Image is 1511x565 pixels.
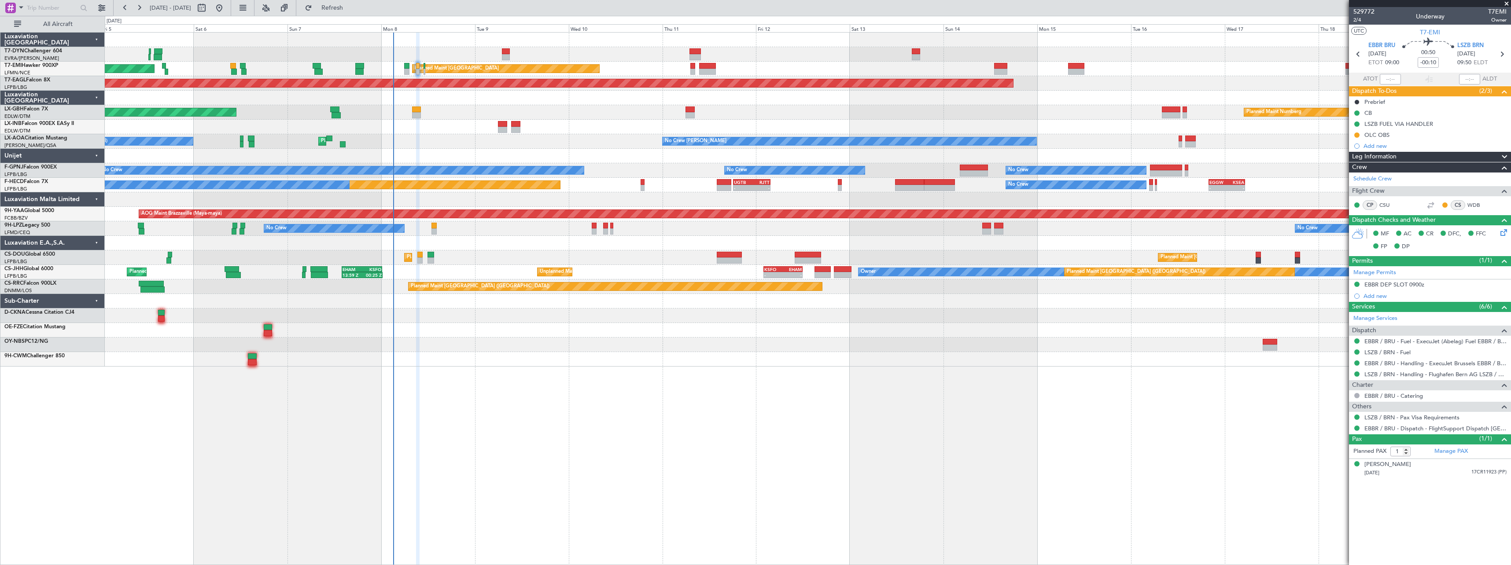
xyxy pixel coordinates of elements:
[1488,16,1507,24] span: Owner
[1352,326,1376,336] span: Dispatch
[1479,302,1492,311] span: (6/6)
[4,223,50,228] a: 9H-LPZLegacy 500
[1364,470,1379,476] span: [DATE]
[1209,180,1227,185] div: EGGW
[850,24,943,32] div: Sat 13
[4,121,22,126] span: LX-INB
[1352,302,1375,312] span: Services
[663,24,756,32] div: Thu 11
[4,353,65,359] a: 9H-CWMChallenger 850
[287,24,381,32] div: Sun 7
[1364,371,1507,378] a: LSZB / BRN - Handling - Flughafen Bern AG LSZB / BRN
[4,252,55,257] a: CS-DOUGlobal 6500
[1008,178,1028,191] div: No Crew
[1364,142,1507,150] div: Add new
[1364,338,1507,345] a: EBBR / BRU - Fuel - ExecuJet (Abelag) Fuel EBBR / BRU
[141,207,222,220] div: AOG Maint Brazzaville (Maya-maya)
[1380,74,1401,84] input: --:--
[752,180,770,185] div: RJTT
[540,265,693,279] div: Unplanned Maint [GEOGRAPHIC_DATA] ([GEOGRAPHIC_DATA] Intl)
[1479,434,1492,443] span: (1/1)
[4,287,32,294] a: DNMM/LOS
[727,164,747,177] div: No Crew
[1209,185,1227,191] div: -
[1353,268,1396,277] a: Manage Permits
[1353,16,1375,24] span: 2/4
[4,77,26,83] span: T7-EAGL
[1353,314,1397,323] a: Manage Services
[4,70,30,76] a: LFMN/NCE
[4,55,59,62] a: EVRA/[PERSON_NAME]
[752,185,770,191] div: -
[1457,50,1475,59] span: [DATE]
[1368,50,1386,59] span: [DATE]
[4,77,50,83] a: T7-EAGLFalcon 8X
[1457,59,1471,67] span: 09:50
[1297,222,1318,235] div: No Crew
[4,229,30,236] a: LFMD/CEQ
[4,165,57,170] a: F-GPNJFalcon 900EX
[4,106,48,112] a: LX-GBHFalcon 7X
[23,21,93,27] span: All Aircraft
[475,24,569,32] div: Tue 9
[1421,48,1435,57] span: 00:50
[4,273,27,279] a: LFPB/LBG
[1364,120,1433,128] div: LSZB FUEL VIA HANDLER
[861,265,876,279] div: Owner
[1353,447,1386,456] label: Planned PAX
[1225,24,1319,32] div: Wed 17
[1364,109,1372,117] div: CB
[4,252,25,257] span: CS-DOU
[4,63,22,68] span: T7-EMI
[194,24,287,32] div: Sat 6
[1381,230,1389,238] span: MF
[1426,230,1434,238] span: CR
[4,128,30,134] a: EDLW/DTM
[4,113,30,120] a: EDLW/DTM
[362,272,382,278] div: 00:25 Z
[1385,59,1399,67] span: 09:00
[266,222,287,235] div: No Crew
[4,121,74,126] a: LX-INBFalcon 900EX EASy II
[343,267,362,272] div: EHAM
[407,251,545,264] div: Planned Maint [GEOGRAPHIC_DATA] ([GEOGRAPHIC_DATA])
[4,171,27,178] a: LFPB/LBG
[1379,201,1399,209] a: CSU
[1479,256,1492,265] span: (1/1)
[27,1,77,15] input: Trip Number
[4,266,23,271] span: CS-JHH
[4,186,27,192] a: LFPB/LBG
[4,353,27,359] span: 9H-CWM
[1448,230,1461,238] span: DFC,
[1434,447,1468,456] a: Manage PAX
[1351,27,1367,35] button: UTC
[1246,106,1301,119] div: Planned Maint Nurnberg
[1420,28,1440,37] span: T7-EMI
[1008,164,1028,177] div: No Crew
[4,208,24,213] span: 9H-YAA
[1352,86,1397,96] span: Dispatch To-Dos
[1471,469,1507,476] span: 17CR11923 (PP)
[1227,185,1244,191] div: -
[150,4,191,12] span: [DATE] - [DATE]
[1352,162,1367,172] span: Crew
[381,24,475,32] div: Mon 8
[4,339,48,344] a: OY-NBSPC12/NG
[1364,425,1507,432] a: EBBR / BRU - Dispatch - FlightSupport Dispatch [GEOGRAPHIC_DATA]
[4,258,27,265] a: LFPB/LBG
[1368,41,1395,50] span: EBBR BRU
[1364,131,1389,139] div: OLC OBS
[1161,251,1299,264] div: Planned Maint [GEOGRAPHIC_DATA] ([GEOGRAPHIC_DATA])
[362,267,381,272] div: KSFO
[4,106,24,112] span: LX-GBH
[10,17,96,31] button: All Aircraft
[4,310,74,315] a: D-CKNACessna Citation CJ4
[1488,7,1507,16] span: T7EMI
[4,208,54,213] a: 9H-YAAGlobal 5000
[1363,75,1378,84] span: ATOT
[4,63,58,68] a: T7-EMIHawker 900XP
[1467,201,1487,209] a: WDB
[4,324,66,330] a: OE-FZECitation Mustang
[343,272,362,278] div: 13:59 Z
[4,136,67,141] a: LX-AOACitation Mustang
